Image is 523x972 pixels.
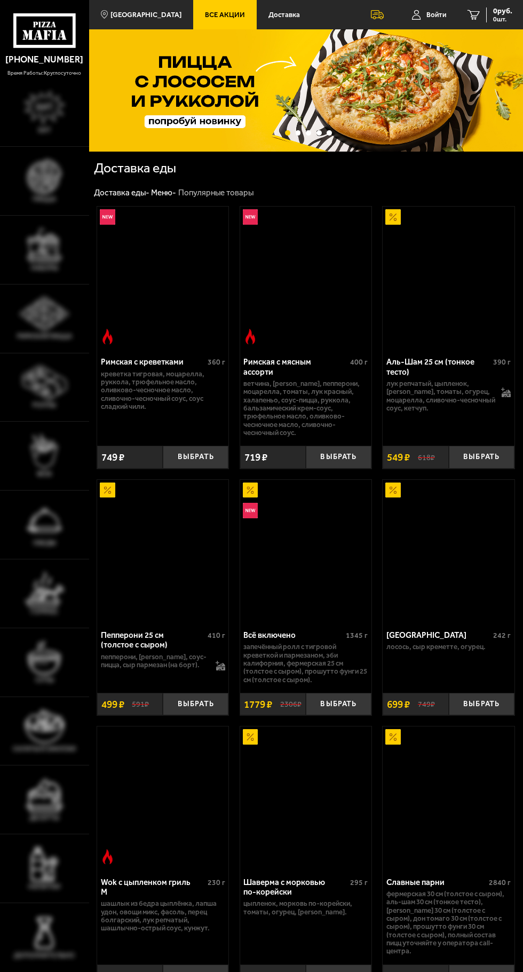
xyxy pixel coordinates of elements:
[33,402,56,408] span: Роллы
[296,130,301,136] button: точки переключения
[101,452,124,462] span: 749 ₽
[418,700,435,709] s: 749 ₽
[151,188,176,197] a: Меню-
[244,452,267,462] span: 719 ₽
[94,188,149,197] a: Доставка еды-
[243,380,368,437] p: ветчина, [PERSON_NAME], пепперони, моцарелла, томаты, лук красный, халапеньо, соус-пицца, руккола...
[493,7,512,15] span: 0 руб.
[426,11,446,18] span: Войти
[243,878,347,897] div: Шаверма с морковью по-корейски
[306,446,371,468] button: Выбрать
[29,815,59,821] span: Десерты
[383,480,514,620] a: АкционныйФиладельфия
[386,380,496,412] p: лук репчатый, цыпленок, [PERSON_NAME], томаты, огурец, моцарелла, сливочно-чесночный соус, кетчуп.
[386,630,490,640] div: [GEOGRAPHIC_DATA]
[97,207,229,347] a: НовинкаОстрое блюдоРимская с креветками
[101,357,205,367] div: Римская с креветками
[240,207,372,347] a: НовинкаОстрое блюдоРимская с мясным ассорти
[101,699,124,709] span: 499 ₽
[243,357,347,377] div: Римская с мясным ассорти
[385,209,401,225] img: Акционный
[350,878,368,887] span: 295 г
[243,329,258,344] img: Острое блюдо
[33,540,56,546] span: Обеды
[132,700,149,709] s: 591 ₽
[208,358,225,367] span: 360 г
[163,446,228,468] button: Выбрать
[383,726,514,867] a: АкционныйСлавные парни
[327,130,332,136] button: точки переключения
[28,883,60,890] span: Напитки
[346,631,368,640] span: 1345 г
[208,631,225,640] span: 410 г
[100,849,115,865] img: Острое блюдо
[243,643,368,684] p: Запечённый ролл с тигровой креветкой и пармезаном, Эби Калифорния, Фермерская 25 см (толстое с сы...
[243,630,343,640] div: Всё включено
[31,265,58,271] span: Наборы
[240,480,372,620] a: АкционныйНовинкаВсё включено
[100,483,115,498] img: Акционный
[386,878,486,887] div: Славные парни
[101,899,225,932] p: шашлык из бедра цыплёнка, лапша удон, овощи микс, фасоль, перец болгарский, лук репчатый, шашлычн...
[208,878,225,887] span: 230 г
[178,188,253,199] div: Популярные товары
[387,699,410,709] span: 699 ₽
[386,643,511,651] p: лосось, Сыр креметте, огурец.
[37,471,52,477] span: WOK
[285,130,290,136] button: точки переключения
[418,453,435,462] s: 618 ₽
[17,333,72,339] span: Римская пицца
[243,503,258,518] img: Новинка
[493,631,511,640] span: 242 г
[101,653,210,669] p: пепперони, [PERSON_NAME], соус-пицца, сыр пармезан (на борт).
[449,446,514,468] button: Выбрать
[383,207,514,347] a: АкционныйАль-Шам 25 см (тонкое тесто)
[13,746,76,752] span: Салаты и закуски
[280,700,302,709] s: 2306 ₽
[489,878,511,887] span: 2840 г
[387,452,410,462] span: 549 ₽
[386,357,490,377] div: Аль-Шам 25 см (тонкое тесто)
[30,609,58,615] span: Горячее
[493,16,512,22] span: 0 шт.
[350,358,368,367] span: 400 г
[243,729,258,745] img: Акционный
[493,358,511,367] span: 390 г
[110,11,181,18] span: [GEOGRAPHIC_DATA]
[243,209,258,225] img: Новинка
[243,483,258,498] img: Акционный
[14,952,75,959] span: Дополнительно
[100,209,115,225] img: Новинка
[33,196,56,202] span: Пицца
[100,329,115,344] img: Острое блюдо
[94,162,264,175] h1: Доставка еды
[243,899,368,916] p: цыпленок, морковь по-корейски, томаты, огурец, [PERSON_NAME].
[449,693,514,715] button: Выбрать
[244,699,272,709] span: 1779 ₽
[386,890,511,955] p: Фермерская 30 см (толстое с сыром), Аль-Шам 30 см (тонкое тесто), [PERSON_NAME] 30 см (толстое с ...
[240,726,372,867] a: АкционныйШаверма с морковью по-корейски
[101,630,205,650] div: Пепперони 25 см (толстое с сыром)
[385,729,401,745] img: Акционный
[97,726,229,867] a: Острое блюдоWok с цыпленком гриль M
[268,11,300,18] span: Доставка
[385,483,401,498] img: Акционный
[306,693,371,715] button: Выбрать
[97,480,229,620] a: АкционныйПепперони 25 см (толстое с сыром)
[38,127,51,133] span: Хит
[101,370,225,411] p: креветка тигровая, моцарелла, руккола, трюфельное масло, оливково-чесночное масло, сливочно-чесно...
[316,130,322,136] button: точки переключения
[306,130,311,136] button: точки переключения
[163,693,228,715] button: Выбрать
[35,677,54,683] span: Супы
[205,11,245,18] span: Все Акции
[101,878,205,897] div: Wok с цыпленком гриль M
